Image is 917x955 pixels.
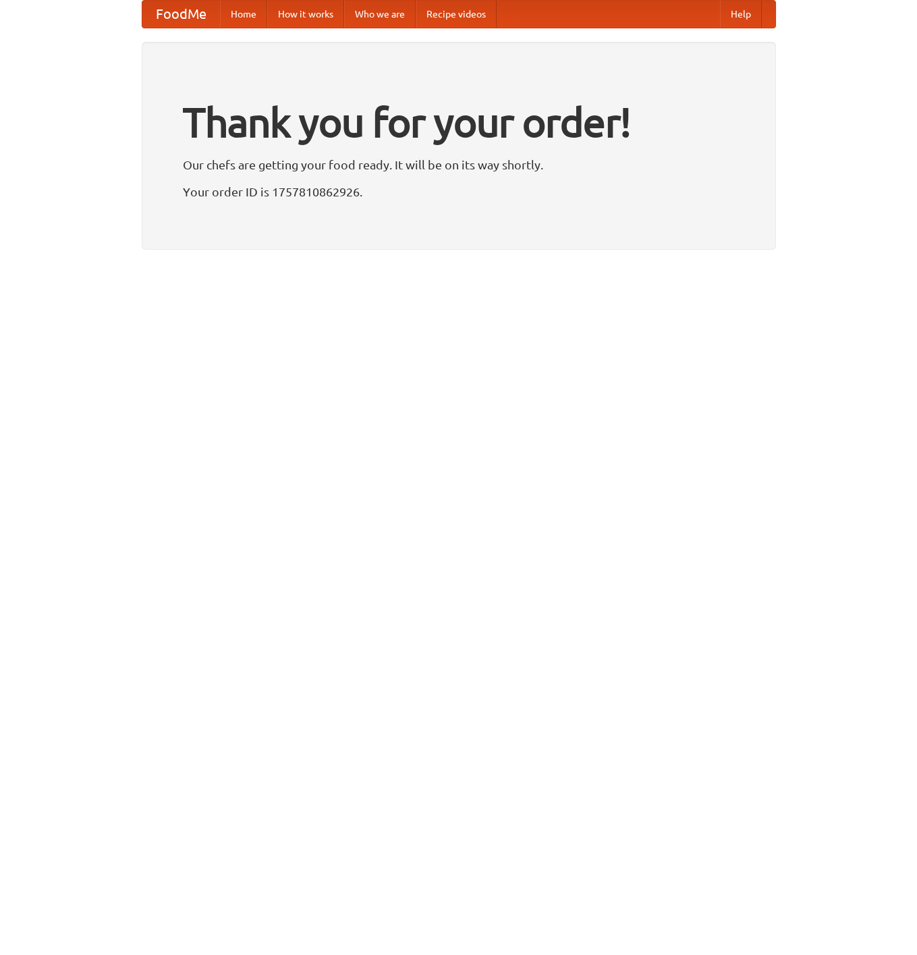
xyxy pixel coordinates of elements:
a: How it works [267,1,344,28]
a: Recipe videos [416,1,497,28]
p: Our chefs are getting your food ready. It will be on its way shortly. [183,155,735,175]
a: Who we are [344,1,416,28]
p: Your order ID is 1757810862926. [183,182,735,202]
a: Help [720,1,762,28]
a: Home [220,1,267,28]
h1: Thank you for your order! [183,90,735,155]
a: FoodMe [142,1,220,28]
